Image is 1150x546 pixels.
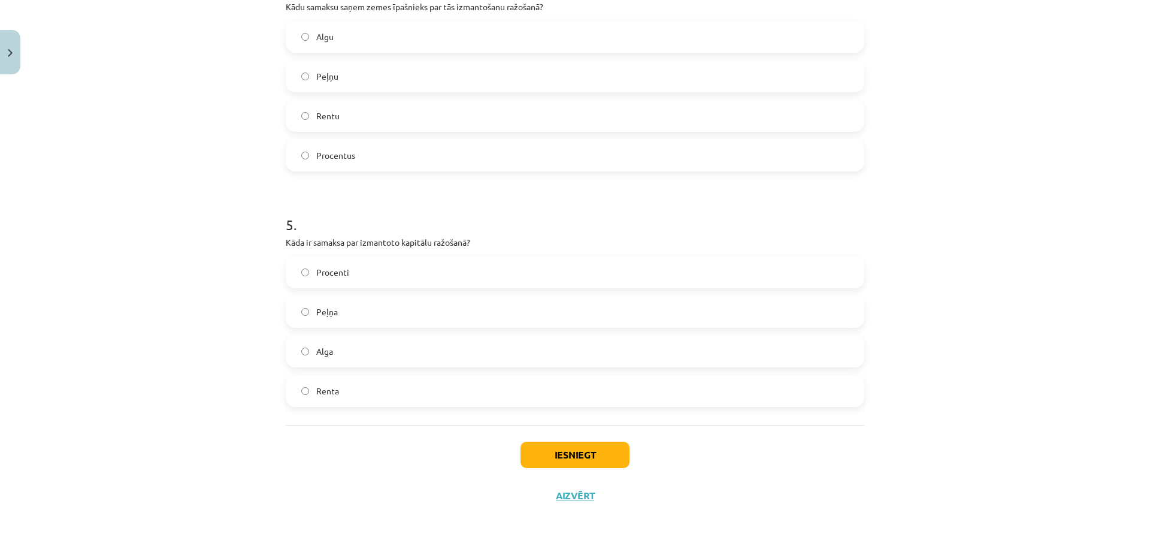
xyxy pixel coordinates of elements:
[316,149,355,162] span: Procentus
[286,1,864,13] p: Kādu samaksu saņem zemes īpašnieks par tās izmantošanu ražošanā?
[286,236,864,249] p: Kāda ir samaksa par izmantoto kapitālu ražošanā?
[316,306,338,318] span: Peļņa
[316,31,334,43] span: Algu
[316,110,340,122] span: Rentu
[8,49,13,57] img: icon-close-lesson-0947bae3869378f0d4975bcd49f059093ad1ed9edebbc8119c70593378902aed.svg
[286,195,864,233] h1: 5 .
[520,442,630,468] button: Iesniegt
[301,348,309,355] input: Alga
[301,33,309,41] input: Algu
[301,73,309,80] input: Peļņu
[301,387,309,395] input: Renta
[301,152,309,159] input: Procentus
[301,308,309,316] input: Peļņa
[301,112,309,120] input: Rentu
[316,385,339,397] span: Renta
[316,266,349,279] span: Procenti
[552,490,598,502] button: Aizvērt
[301,269,309,276] input: Procenti
[316,345,333,358] span: Alga
[316,70,338,83] span: Peļņu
